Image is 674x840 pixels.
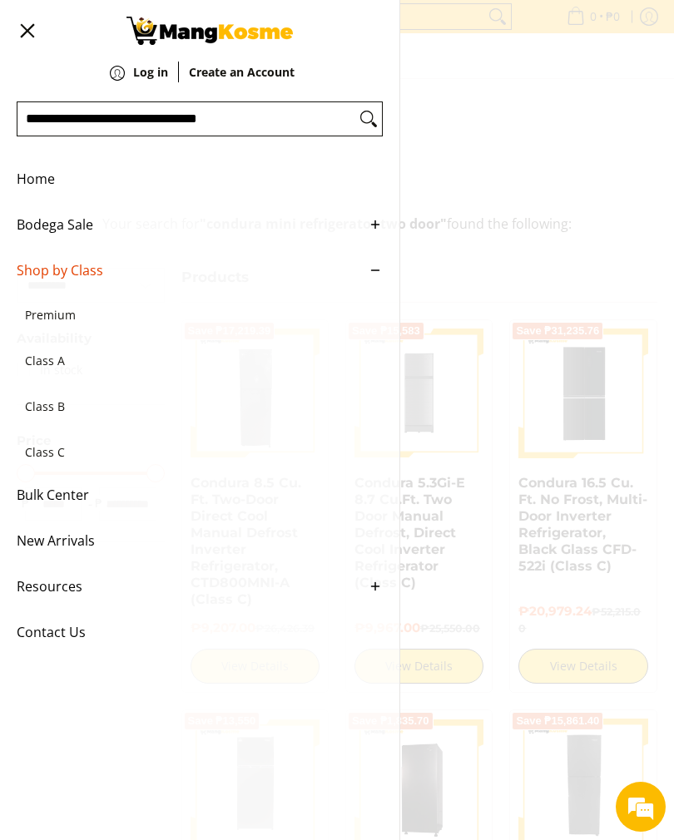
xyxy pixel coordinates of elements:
span: Bodega Sale [17,202,358,248]
strong: Create an Account [189,64,295,80]
a: Premium [25,293,383,338]
span: Premium [25,293,358,338]
img: Search: 15 results found for &quot;condura mini refrigerator two door&quot; | Mang Kosme [126,17,293,45]
button: Search [355,102,382,136]
a: Bulk Center [17,472,383,518]
div: Chat with us now [87,93,280,115]
div: Minimize live chat window [273,8,313,48]
a: Resources [17,564,383,610]
a: New Arrivals [17,518,383,564]
a: Contact Us [17,610,383,655]
span: Home [17,156,358,202]
span: Class A [25,338,358,384]
span: Contact Us [17,610,358,655]
strong: Log in [133,64,168,80]
a: Class C [25,430,383,476]
span: Class C [25,430,358,476]
span: We're online! [97,210,230,378]
a: Shop by Class [17,248,383,294]
span: Shop by Class [17,248,358,294]
a: Create an Account [189,67,295,103]
a: Home [17,156,383,202]
span: Class B [25,384,358,430]
textarea: Type your message and hit 'Enter' [8,454,317,512]
span: Bulk Center [17,472,358,518]
a: Log in [133,67,168,103]
a: Class B [25,384,383,430]
span: Resources [17,564,358,610]
a: Class A [25,338,383,384]
a: Bodega Sale [17,202,383,248]
span: New Arrivals [17,518,358,564]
